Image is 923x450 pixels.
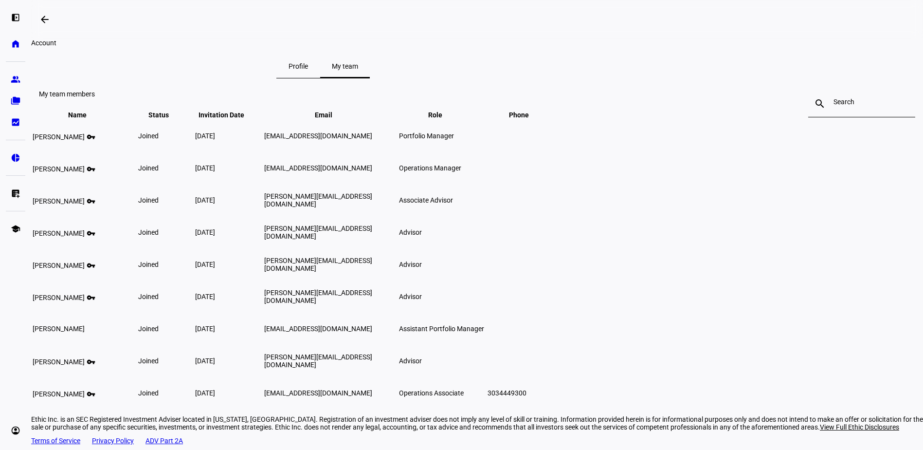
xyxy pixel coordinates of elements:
[315,111,347,119] span: Email
[145,437,183,445] a: ADV Part 2A
[399,132,454,140] span: Portfolio Manager
[264,257,372,272] span: [PERSON_NAME][EMAIL_ADDRESS][DOMAIN_NAME]
[6,70,25,89] a: group
[6,112,25,132] a: bid_landscape
[31,39,615,47] div: Account
[264,132,372,140] span: [EMAIL_ADDRESS][DOMAIN_NAME]
[264,325,372,333] span: [EMAIL_ADDRESS][DOMAIN_NAME]
[11,13,20,22] eth-mat-symbol: left_panel_open
[11,117,20,127] eth-mat-symbol: bid_landscape
[33,358,85,366] span: [PERSON_NAME]
[148,111,183,119] span: Status
[33,294,85,301] span: [PERSON_NAME]
[39,14,51,25] mat-icon: arrow_backwards
[138,132,159,140] span: joined
[820,423,899,431] span: View Full Ethic Disclosures
[33,229,85,237] span: [PERSON_NAME]
[11,426,20,435] eth-mat-symbol: account_circle
[85,195,96,204] mat-icon: vpn_key
[11,75,20,84] eth-mat-symbol: group
[33,165,85,173] span: [PERSON_NAME]
[488,389,526,397] span: 3034449300
[33,262,85,269] span: [PERSON_NAME]
[264,389,372,397] span: [EMAIL_ADDRESS][DOMAIN_NAME]
[264,353,372,369] span: [PERSON_NAME][EMAIL_ADDRESS][DOMAIN_NAME]
[85,292,96,300] mat-icon: vpn_key
[195,249,263,280] td: [DATE]
[85,131,96,139] mat-icon: vpn_key
[833,98,890,106] input: Search
[195,281,263,312] td: [DATE]
[399,293,422,300] span: Advisor
[138,164,159,172] span: joined
[138,357,159,365] span: joined
[6,91,25,111] a: folder_copy
[399,196,453,204] span: Associate Advisor
[33,133,85,141] span: [PERSON_NAME]
[11,96,20,106] eth-mat-symbol: folder_copy
[6,34,25,54] a: home
[11,224,20,234] eth-mat-symbol: school
[428,111,457,119] span: Role
[195,313,263,344] td: [DATE]
[399,228,422,236] span: Advisor
[31,415,923,431] div: Ethic Inc. is an SEC Registered Investment Adviser located in [US_STATE], [GEOGRAPHIC_DATA]. Regi...
[509,111,543,119] span: Phone
[195,185,263,216] td: [DATE]
[399,357,422,365] span: Advisor
[33,325,85,333] span: [PERSON_NAME]
[138,325,159,333] span: joined
[332,63,358,70] span: My team
[199,111,259,119] span: Invitation Date
[808,98,832,110] mat-icon: search
[138,389,159,397] span: joined
[85,227,96,236] mat-icon: vpn_key
[138,293,159,300] span: joined
[264,164,372,172] span: [EMAIL_ADDRESS][DOMAIN_NAME]
[264,192,372,208] span: [PERSON_NAME][EMAIL_ADDRESS][DOMAIN_NAME]
[264,289,372,304] span: [PERSON_NAME][EMAIL_ADDRESS][DOMAIN_NAME]
[138,261,159,268] span: joined
[11,39,20,49] eth-mat-symbol: home
[11,153,20,163] eth-mat-symbol: pie_chart
[138,228,159,236] span: joined
[85,163,96,171] mat-icon: vpn_key
[289,63,308,70] span: Profile
[33,390,85,398] span: [PERSON_NAME]
[195,217,263,248] td: [DATE]
[195,120,263,151] td: [DATE]
[92,437,134,445] a: Privacy Policy
[39,90,95,98] eth-data-table-title: My team members
[85,388,96,396] mat-icon: vpn_key
[68,111,101,119] span: Name
[6,148,25,168] a: pie_chart
[195,345,263,376] td: [DATE]
[138,196,159,204] span: joined
[399,261,422,268] span: Advisor
[11,188,20,198] eth-mat-symbol: list_alt_add
[33,197,85,205] span: [PERSON_NAME]
[399,164,461,172] span: Operations Manager
[31,437,80,445] a: Terms of Service
[399,325,484,333] span: Assistant Portfolio Manager
[399,389,464,397] span: Operations Associate
[195,377,263,409] td: [DATE]
[195,152,263,184] td: [DATE]
[264,225,372,240] span: [PERSON_NAME][EMAIL_ADDRESS][DOMAIN_NAME]
[85,356,96,364] mat-icon: vpn_key
[85,260,96,268] mat-icon: vpn_key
